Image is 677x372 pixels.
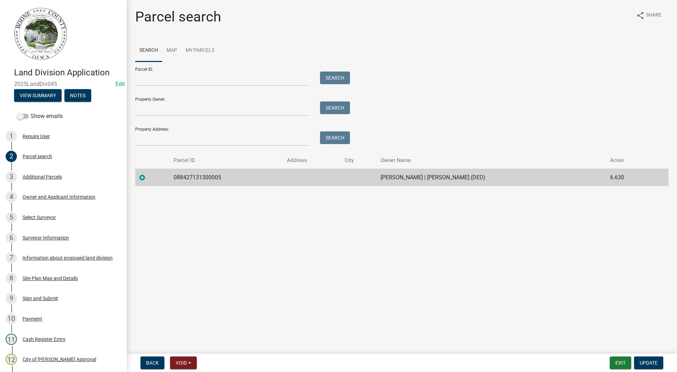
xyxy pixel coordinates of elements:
[6,273,17,284] div: 8
[140,356,164,369] button: Back
[610,356,631,369] button: Exit
[6,334,17,345] div: 11
[14,89,62,102] button: View Summary
[631,8,667,22] button: shareShare
[23,276,78,281] div: Site Plan Map and Details
[115,81,125,87] a: Edit
[23,154,52,159] div: Parcel search
[14,81,113,87] span: 2025LandDiv045
[6,354,17,365] div: 12
[23,296,58,301] div: Sign and Submit
[320,101,350,114] button: Search
[6,252,17,263] div: 7
[23,174,62,179] div: Additional Parcels
[340,152,376,169] th: City
[636,11,645,20] i: share
[14,68,121,78] h4: Land Division Application
[23,215,56,220] div: Select Surveyor
[23,337,65,342] div: Cash Register Entry
[23,316,42,321] div: Payment
[6,151,17,162] div: 2
[320,131,350,144] button: Search
[606,152,652,169] th: Acres
[6,313,17,324] div: 10
[17,112,63,120] label: Show emails
[23,357,96,362] div: City of [PERSON_NAME] Approval
[64,93,91,99] wm-modal-confirm: Notes
[135,39,162,62] a: Search
[6,171,17,182] div: 3
[606,169,652,186] td: 6.630
[64,89,91,102] button: Notes
[283,152,340,169] th: Address
[169,152,283,169] th: Parcel ID
[23,235,69,240] div: Surveyor Information
[6,232,17,243] div: 6
[320,72,350,84] button: Search
[6,191,17,203] div: 4
[23,194,95,199] div: Owner and Applicant Information
[170,356,197,369] button: Void
[6,212,17,223] div: 5
[115,81,125,87] wm-modal-confirm: Edit Application Number
[640,360,658,366] span: Update
[176,360,187,366] span: Void
[23,134,50,139] div: Require User
[6,293,17,304] div: 9
[376,169,606,186] td: [PERSON_NAME] | [PERSON_NAME] (DED)
[146,360,159,366] span: Back
[181,39,219,62] a: My Parcels
[162,39,181,62] a: Map
[6,131,17,142] div: 1
[23,255,113,260] div: Information about proposed land division
[376,152,606,169] th: Owner Name
[14,93,62,99] wm-modal-confirm: Summary
[135,8,221,25] h1: Parcel search
[646,11,662,20] span: Share
[169,169,283,186] td: 088427131300005
[14,7,68,60] img: Boone County, Iowa
[634,356,663,369] button: Update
